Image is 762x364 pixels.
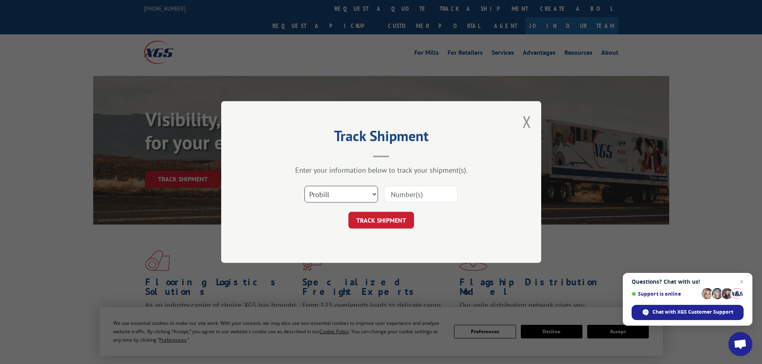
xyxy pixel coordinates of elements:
[632,278,744,285] span: Questions? Chat with us!
[522,111,531,132] button: Close modal
[348,212,414,229] button: TRACK SHIPMENT
[632,305,744,320] span: Chat with XGS Customer Support
[261,165,501,175] div: Enter your information below to track your shipment(s).
[728,332,752,356] a: Open chat
[632,291,699,297] span: Support is online
[261,130,501,145] h2: Track Shipment
[384,186,458,203] input: Number(s)
[652,308,733,316] span: Chat with XGS Customer Support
